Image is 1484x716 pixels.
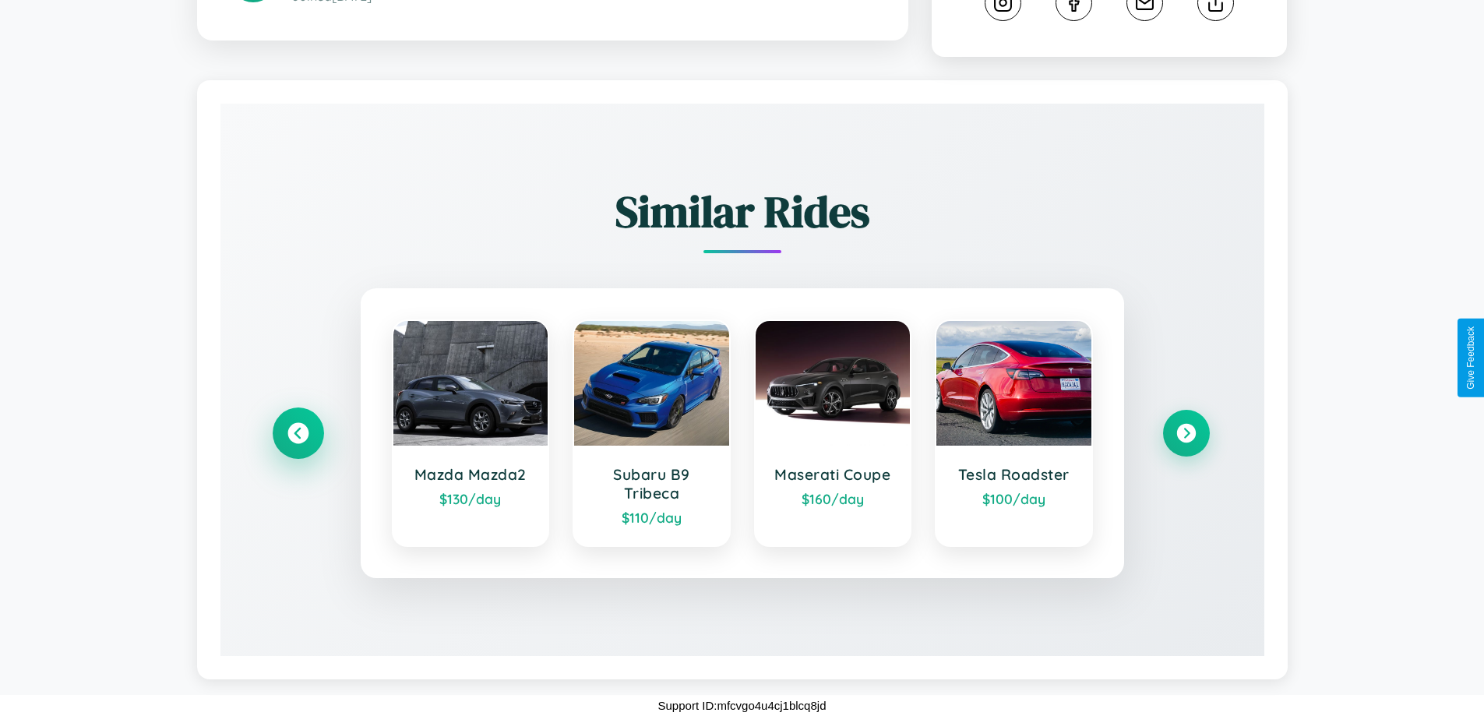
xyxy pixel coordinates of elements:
[392,319,550,547] a: Mazda Mazda2$130/day
[590,509,714,526] div: $ 110 /day
[754,319,912,547] a: Maserati Coupe$160/day
[952,465,1076,484] h3: Tesla Roadster
[935,319,1093,547] a: Tesla Roadster$100/day
[658,695,827,716] p: Support ID: mfcvgo4u4cj1blcq8jd
[275,182,1210,242] h2: Similar Rides
[409,465,533,484] h3: Mazda Mazda2
[573,319,731,547] a: Subaru B9 Tribeca$110/day
[771,465,895,484] h3: Maserati Coupe
[1465,326,1476,390] div: Give Feedback
[409,490,533,507] div: $ 130 /day
[952,490,1076,507] div: $ 100 /day
[771,490,895,507] div: $ 160 /day
[590,465,714,503] h3: Subaru B9 Tribeca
